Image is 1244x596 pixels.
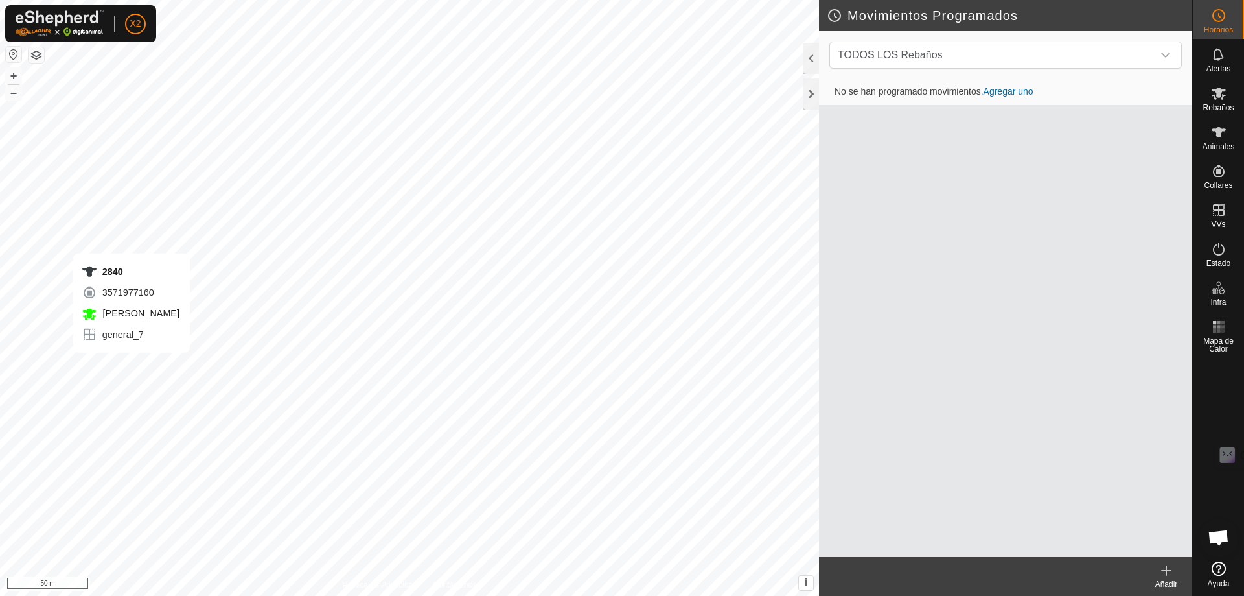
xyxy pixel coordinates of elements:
span: Infra [1210,298,1226,306]
span: Mapa de Calor [1196,337,1241,353]
button: Restablecer Mapa [6,47,21,62]
span: Horarios [1204,26,1233,34]
span: Animales [1203,143,1234,150]
button: – [6,85,21,101]
span: VVs [1211,221,1225,228]
div: Chat abierto [1199,518,1238,557]
div: 3571977160 [82,285,179,300]
a: Ayuda [1193,556,1244,593]
span: TODOS LOS Rebaños [838,49,943,60]
button: + [6,68,21,84]
a: Contáctenos [433,579,476,591]
a: Política de Privacidad [343,579,417,591]
img: Logo Gallagher [16,10,104,37]
a: Agregar uno [984,86,1033,97]
button: i [799,576,813,590]
span: No se han programado movimientos. [824,86,1044,97]
span: Rebaños [1203,104,1234,112]
span: Collares [1204,182,1232,189]
div: 2840 [82,264,179,280]
div: dropdown trigger [1153,42,1179,68]
h2: Movimientos Programados [827,8,1192,23]
div: Añadir [1140,578,1192,590]
span: TODOS LOS Rebaños [833,42,1153,68]
span: Estado [1206,259,1230,267]
span: Ayuda [1208,580,1230,588]
span: i [805,577,807,588]
span: X2 [130,17,141,30]
span: Alertas [1206,65,1230,73]
div: general_7 [82,327,179,342]
button: Capas del Mapa [29,47,44,63]
span: [PERSON_NAME] [100,308,179,318]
